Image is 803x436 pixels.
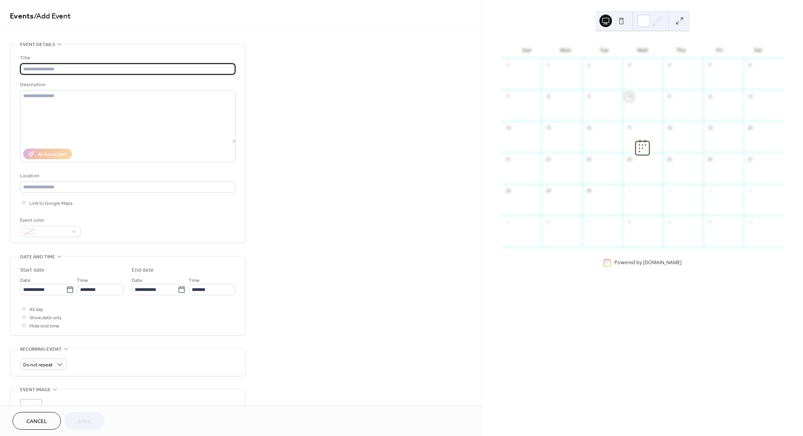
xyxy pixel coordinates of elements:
div: Sun [508,42,546,58]
div: 7 [504,92,513,101]
div: 29 [544,187,553,195]
a: Events [10,9,34,24]
span: Show date only [29,314,62,322]
div: 16 [584,124,593,132]
div: 8 [544,92,553,101]
div: 3 [625,61,634,70]
div: 26 [706,155,714,164]
div: Powered by [614,259,682,266]
div: 7 [584,218,593,227]
span: Cancel [26,418,47,426]
div: 5 [504,218,513,227]
span: All day [29,305,43,314]
span: Time [189,276,200,285]
div: 30 [584,187,593,195]
span: Date [20,276,31,285]
div: 11 [746,218,754,227]
div: 1 [544,61,553,70]
div: 13 [746,92,754,101]
div: End date [132,266,154,274]
div: 17 [625,124,634,132]
span: Hide end time [29,322,59,330]
div: 21 [504,155,513,164]
div: 12 [706,92,714,101]
span: Do not repeat [23,361,53,370]
div: Sat [739,42,777,58]
button: Cancel [13,412,61,430]
span: Date and time [20,253,55,261]
span: Event details [20,40,55,49]
a: [DOMAIN_NAME] [643,259,682,266]
div: Thu [662,42,700,58]
div: Tue [585,42,623,58]
div: 20 [746,124,754,132]
div: 18 [665,124,674,132]
span: Time [77,276,88,285]
div: 11 [665,92,674,101]
div: 4 [746,187,754,195]
div: 10 [706,218,714,227]
div: 3 [706,187,714,195]
div: 2 [584,61,593,70]
span: Link to Google Maps [29,199,73,208]
div: 6 [544,218,553,227]
div: ; [20,399,42,421]
div: 27 [746,155,754,164]
div: 9 [665,218,674,227]
div: Event color [20,216,79,224]
span: / Add Event [34,9,71,24]
span: Event image [20,386,51,394]
div: 15 [544,124,553,132]
div: 2 [665,187,674,195]
div: 1 [625,187,634,195]
div: Location [20,172,234,180]
div: 10 [625,92,634,101]
div: 28 [504,187,513,195]
div: 19 [706,124,714,132]
div: Start date [20,266,44,274]
div: 24 [625,155,634,164]
div: 14 [504,124,513,132]
div: 9 [584,92,593,101]
div: Title [20,54,234,62]
div: 25 [665,155,674,164]
div: 31 [504,61,513,70]
div: 23 [584,155,593,164]
div: 8 [625,218,634,227]
div: Mon [546,42,585,58]
span: Date [132,276,142,285]
div: Fri [700,42,739,58]
div: 4 [665,61,674,70]
div: Wed [623,42,662,58]
div: 6 [746,61,754,70]
div: Description [20,81,234,89]
span: Recurring event [20,345,62,353]
div: 22 [544,155,553,164]
div: 5 [706,61,714,70]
